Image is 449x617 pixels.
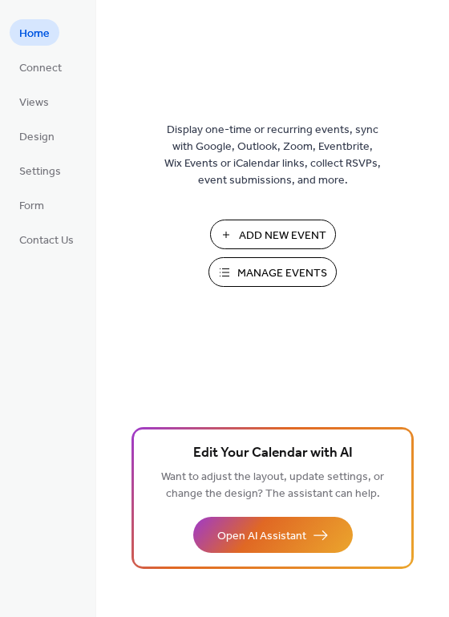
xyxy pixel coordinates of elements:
span: Manage Events [237,265,327,282]
a: Design [10,123,64,149]
span: Add New Event [239,228,326,244]
span: Edit Your Calendar with AI [193,442,353,465]
button: Add New Event [210,220,336,249]
span: Contact Us [19,232,74,249]
button: Manage Events [208,257,337,287]
span: Want to adjust the layout, update settings, or change the design? The assistant can help. [161,466,384,505]
span: Connect [19,60,62,77]
span: Design [19,129,55,146]
span: Form [19,198,44,215]
a: Home [10,19,59,46]
a: Contact Us [10,226,83,252]
button: Open AI Assistant [193,517,353,553]
span: Display one-time or recurring events, sync with Google, Outlook, Zoom, Eventbrite, Wix Events or ... [164,122,381,189]
a: Connect [10,54,71,80]
span: Settings [19,163,61,180]
a: Views [10,88,59,115]
span: Open AI Assistant [217,528,306,545]
a: Form [10,192,54,218]
span: Home [19,26,50,42]
span: Views [19,95,49,111]
a: Settings [10,157,71,183]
